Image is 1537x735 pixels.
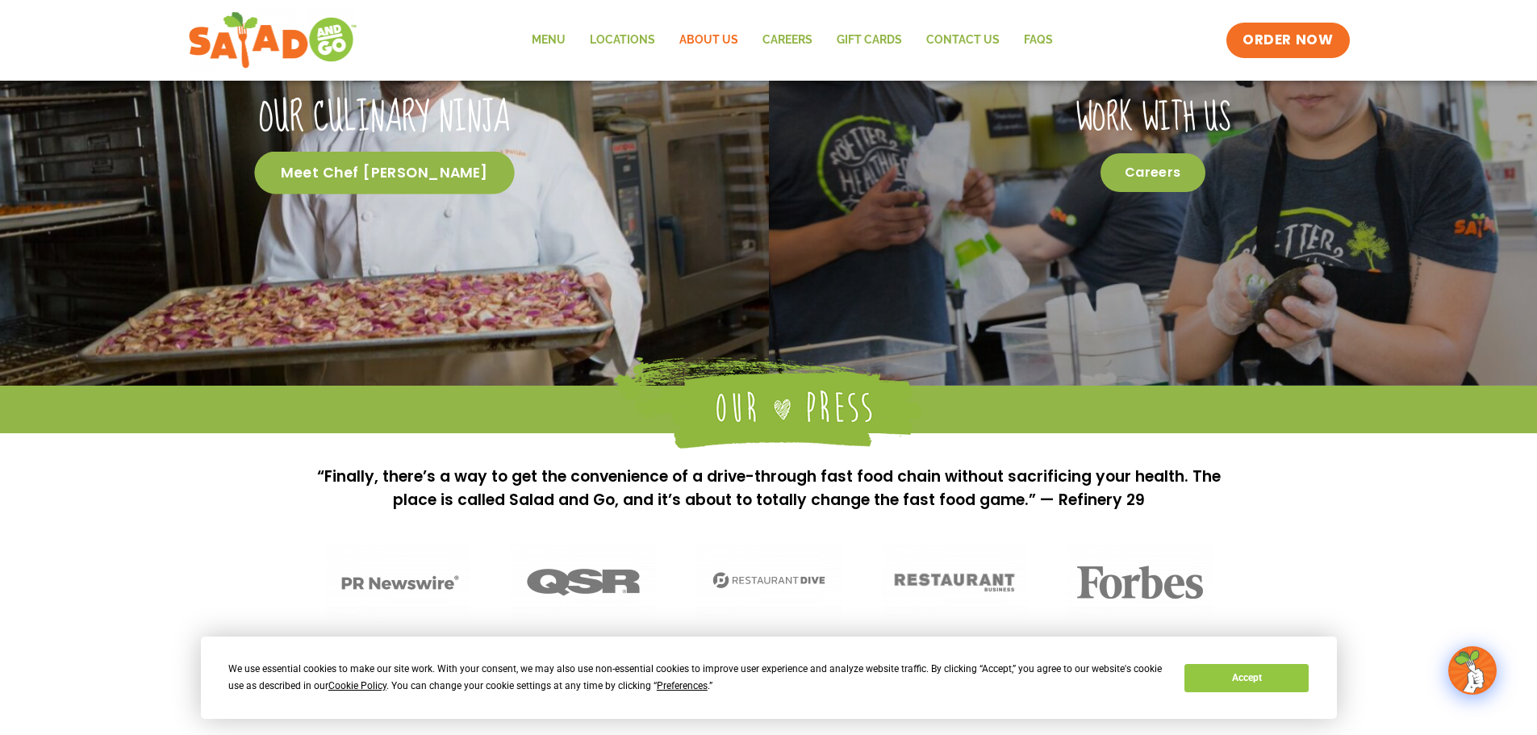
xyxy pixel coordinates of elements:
div: Cookie Consent Prompt [201,637,1337,719]
div: We use essential cookies to make our site work. With your consent, we may also use non-essential ... [228,661,1165,695]
span: ORDER NOW [1243,31,1333,50]
nav: Menu [520,22,1065,59]
a: Menu [520,22,578,59]
img: wpChatIcon [1450,648,1495,693]
a: Contact Us [914,22,1012,59]
img: Media_Forbes logo [1067,544,1213,620]
img: Media_Restaurant Business [882,544,1027,620]
p: “Finally, there’s a way to get the convenience of a drive-through fast food chain without sacrifi... [317,466,1221,512]
a: About Us [667,22,750,59]
a: GIFT CARDS [825,22,914,59]
img: Media_QSR logo [511,544,656,620]
img: new-SAG-logo-768×292 [188,8,358,73]
h2: Work with us [797,96,1510,141]
a: ORDER NOW [1226,23,1349,58]
a: Locations [578,22,667,59]
span: Meet Chef [PERSON_NAME] [254,151,515,194]
span: Preferences [657,680,708,691]
img: Media_Restaurant Dive [696,544,842,620]
button: Accept [1184,664,1309,692]
a: FAQs [1012,22,1065,59]
a: Careers [750,22,825,59]
img: Media_PR Newwire [325,544,470,620]
span: Cookie Policy [328,680,386,691]
span: Careers [1101,153,1205,192]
